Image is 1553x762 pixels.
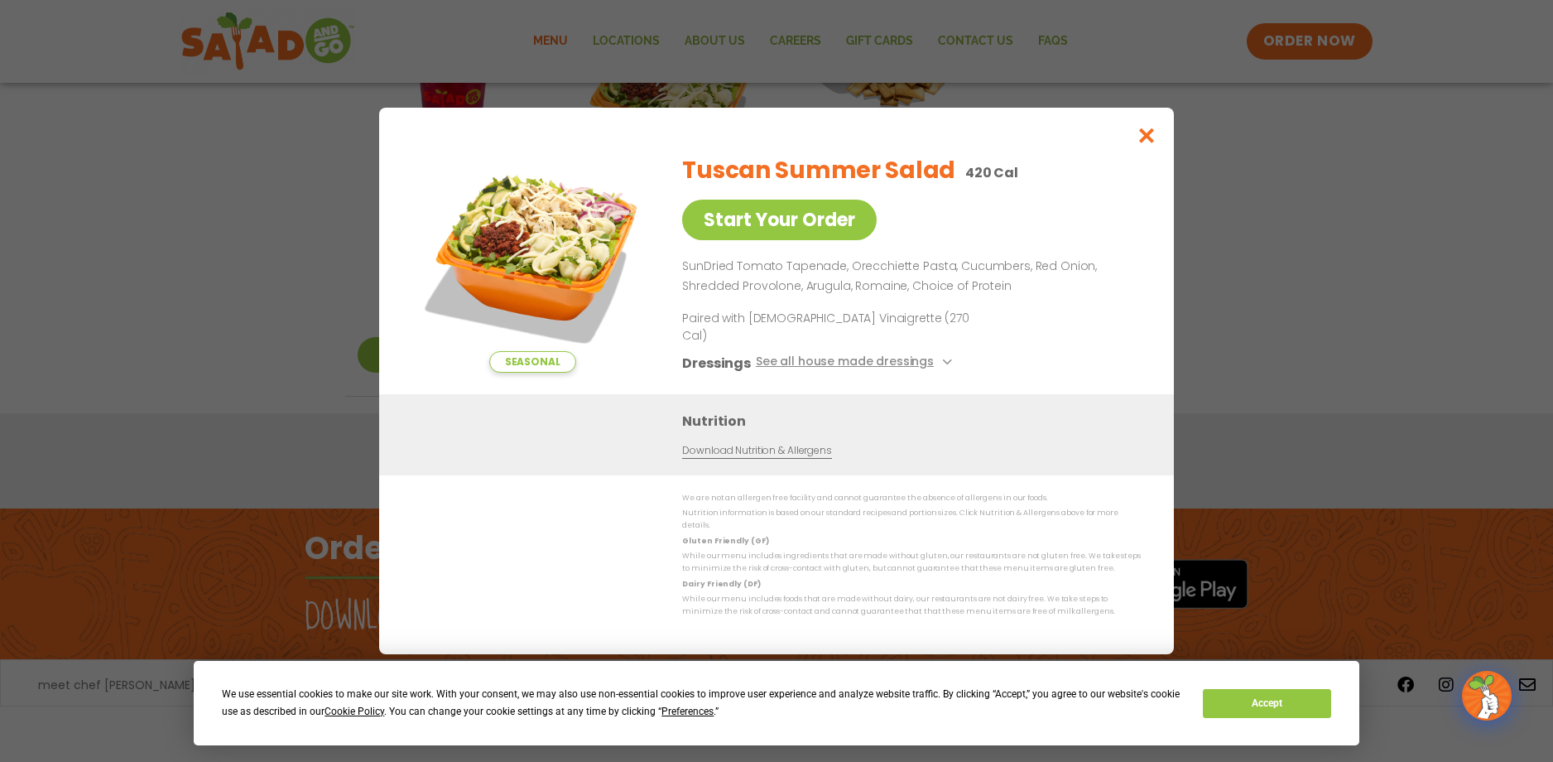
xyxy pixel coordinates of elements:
[682,411,1149,432] h3: Nutrition
[965,162,1018,183] p: 420 Cal
[682,492,1141,504] p: We are not an allergen free facility and cannot guarantee the absence of allergens in our foods.
[194,661,1359,745] div: Cookie Consent Prompt
[1464,673,1510,719] img: wpChatIcon
[682,200,877,240] a: Start Your Order
[489,351,576,373] span: Seasonal
[416,141,648,373] img: Featured product photo for Tuscan Summer Salad
[222,686,1183,721] div: We use essential cookies to make our site work. With your consent, we may also use non-essential ...
[325,706,384,717] span: Cookie Policy
[682,550,1141,576] p: While our menu includes ingredients that are made without gluten, our restaurants are not gluten ...
[1120,108,1174,163] button: Close modal
[756,353,957,374] button: See all house made dressings
[682,153,955,188] h2: Tuscan Summer Salad
[682,353,751,374] h3: Dressings
[682,536,768,546] strong: Gluten Friendly (GF)
[682,579,760,589] strong: Dairy Friendly (DF)
[682,507,1141,533] p: Nutrition information is based on our standard recipes and portion sizes. Click Nutrition & Aller...
[1203,689,1330,718] button: Accept
[682,257,1134,297] p: SunDried Tomato Tapenade, Orecchiette Pasta, Cucumbers, Red Onion, Shredded Provolone, Arugula, R...
[682,310,988,345] p: Paired with [DEMOGRAPHIC_DATA] Vinaigrette (270 Cal)
[682,593,1141,619] p: While our menu includes foods that are made without dairy, our restaurants are not dairy free. We...
[682,443,831,459] a: Download Nutrition & Allergens
[661,706,714,717] span: Preferences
